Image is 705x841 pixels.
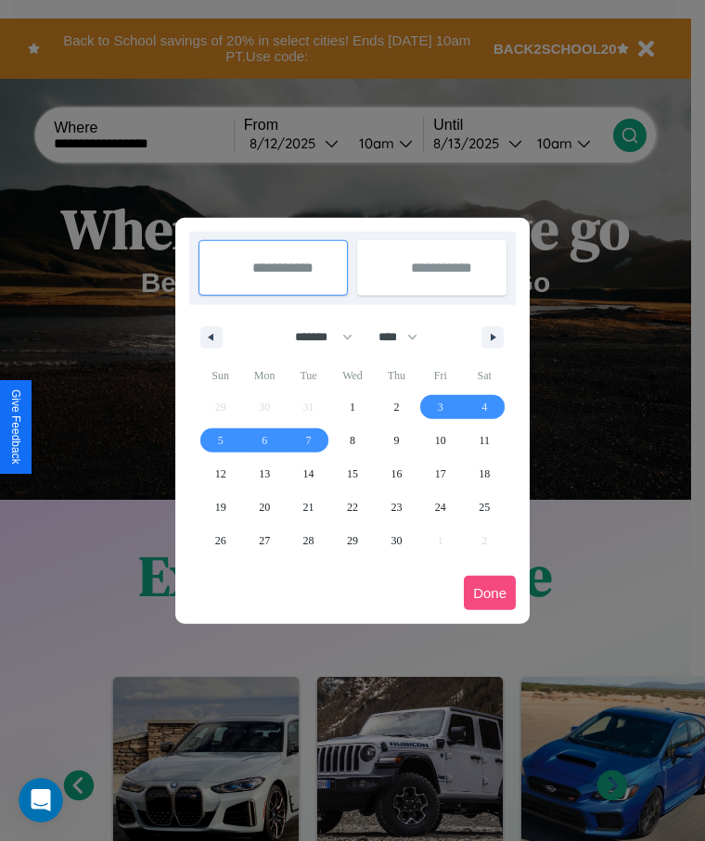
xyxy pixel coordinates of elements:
[287,524,330,557] button: 28
[199,424,242,457] button: 5
[330,390,374,424] button: 1
[393,390,399,424] span: 2
[418,491,462,524] button: 24
[199,491,242,524] button: 19
[330,424,374,457] button: 8
[375,390,418,424] button: 2
[303,524,314,557] span: 28
[330,457,374,491] button: 15
[259,457,270,491] span: 13
[463,361,506,390] span: Sat
[259,491,270,524] span: 20
[303,491,314,524] span: 21
[287,457,330,491] button: 14
[287,424,330,457] button: 7
[259,524,270,557] span: 27
[375,424,418,457] button: 9
[242,524,286,557] button: 27
[215,491,226,524] span: 19
[347,491,358,524] span: 22
[350,390,355,424] span: 1
[435,424,446,457] span: 10
[303,457,314,491] span: 14
[463,424,506,457] button: 11
[199,524,242,557] button: 26
[218,424,224,457] span: 5
[287,491,330,524] button: 21
[464,576,516,610] button: Done
[242,361,286,390] span: Mon
[19,778,63,822] iframe: Intercom live chat
[350,424,355,457] span: 8
[418,361,462,390] span: Fri
[199,457,242,491] button: 12
[375,457,418,491] button: 16
[479,491,490,524] span: 25
[481,390,487,424] span: 4
[375,361,418,390] span: Thu
[418,424,462,457] button: 10
[306,424,312,457] span: 7
[215,524,226,557] span: 26
[242,424,286,457] button: 6
[463,390,506,424] button: 4
[330,524,374,557] button: 29
[347,524,358,557] span: 29
[479,457,490,491] span: 18
[199,361,242,390] span: Sun
[463,457,506,491] button: 18
[438,390,443,424] span: 3
[262,424,267,457] span: 6
[418,390,462,424] button: 3
[435,457,446,491] span: 17
[393,424,399,457] span: 9
[375,491,418,524] button: 23
[463,491,506,524] button: 25
[215,457,226,491] span: 12
[287,361,330,390] span: Tue
[391,524,402,557] span: 30
[330,361,374,390] span: Wed
[242,457,286,491] button: 13
[347,457,358,491] span: 15
[391,491,402,524] span: 23
[435,491,446,524] span: 24
[242,491,286,524] button: 20
[391,457,402,491] span: 16
[375,524,418,557] button: 30
[330,491,374,524] button: 22
[418,457,462,491] button: 17
[479,424,490,457] span: 11
[9,389,22,465] div: Give Feedback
